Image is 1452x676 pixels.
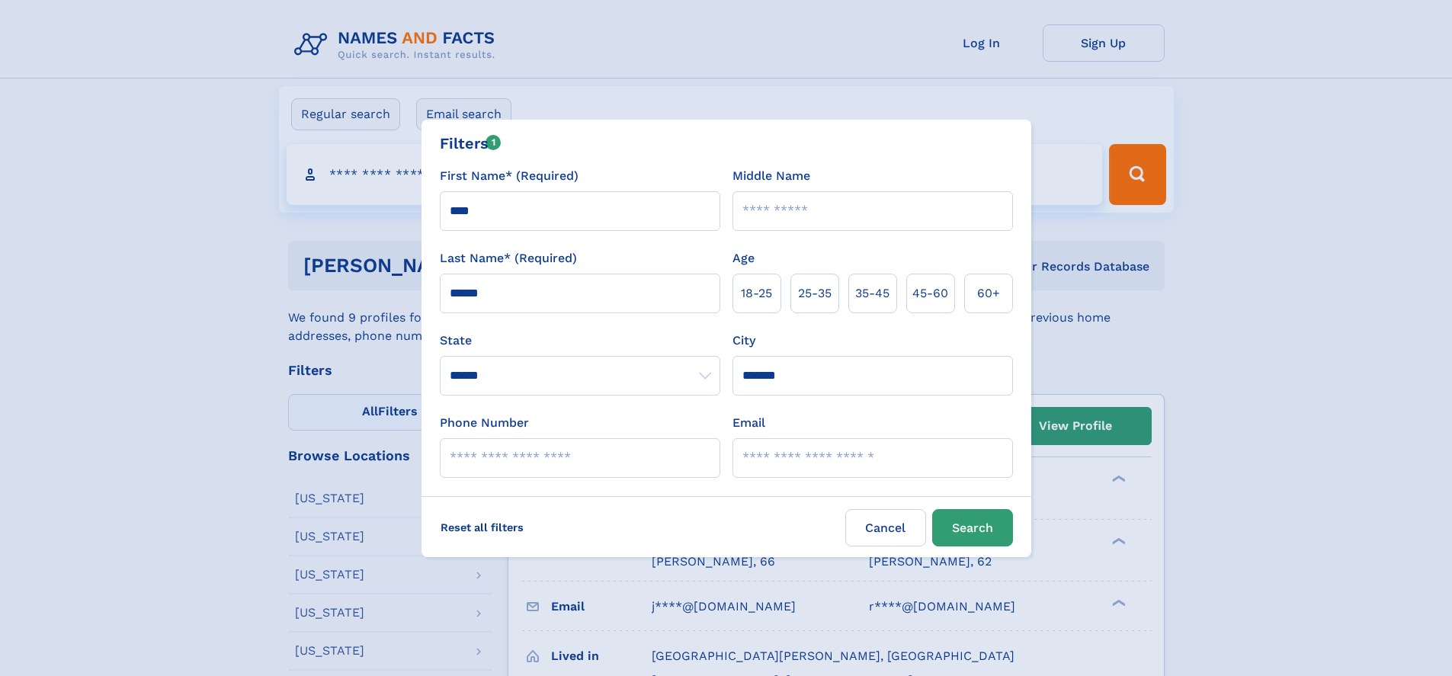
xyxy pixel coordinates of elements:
[732,332,755,350] label: City
[977,284,1000,303] span: 60+
[732,249,755,268] label: Age
[932,509,1013,546] button: Search
[845,509,926,546] label: Cancel
[440,249,577,268] label: Last Name* (Required)
[741,284,772,303] span: 18‑25
[431,509,534,546] label: Reset all filters
[440,414,529,432] label: Phone Number
[798,284,832,303] span: 25‑35
[855,284,889,303] span: 35‑45
[732,414,765,432] label: Email
[440,332,720,350] label: State
[732,167,810,185] label: Middle Name
[440,167,579,185] label: First Name* (Required)
[440,132,502,155] div: Filters
[912,284,948,303] span: 45‑60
